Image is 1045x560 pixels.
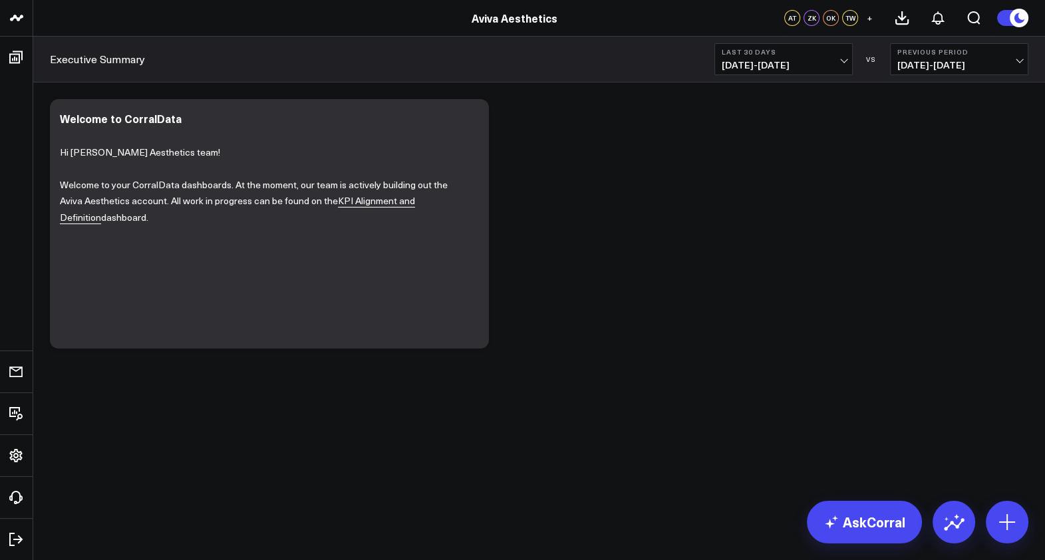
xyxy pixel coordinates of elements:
div: Welcome to CorralData [60,111,182,126]
div: AT [784,10,800,26]
a: Aviva Aesthetics [472,11,557,25]
a: KPI Alignment and Definition [60,194,415,224]
button: + [861,10,877,26]
b: Previous Period [897,48,1021,56]
div: TW [842,10,858,26]
div: VS [859,55,883,63]
button: Last 30 Days[DATE]-[DATE] [714,43,853,75]
span: [DATE] - [DATE] [722,60,845,70]
button: Previous Period[DATE]-[DATE] [890,43,1028,75]
p: Hi [PERSON_NAME] Aesthetics team! [60,144,469,161]
a: AskCorral [807,501,922,543]
p: Welcome to your CorralData dashboards. At the moment, our team is actively building out the Aviva... [60,177,469,226]
a: Executive Summary [50,52,145,67]
span: [DATE] - [DATE] [897,60,1021,70]
div: OK [823,10,839,26]
span: + [867,13,873,23]
b: Last 30 Days [722,48,845,56]
div: ZK [804,10,820,26]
